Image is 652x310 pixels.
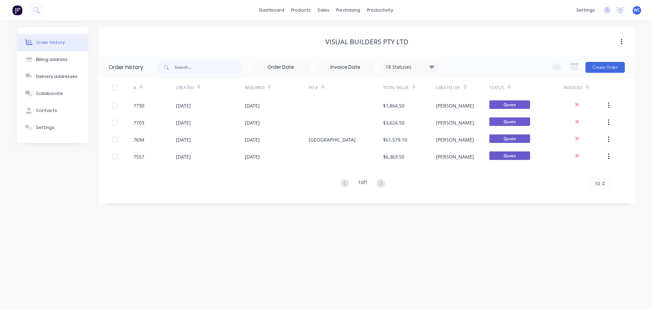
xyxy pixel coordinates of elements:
[17,85,88,102] button: Collaborate
[109,63,143,71] div: Order history
[176,78,245,97] div: Created
[245,78,309,97] div: Required
[381,63,438,71] div: 18 Statuses
[436,136,474,143] div: [PERSON_NAME]
[364,5,397,15] div: productivity
[383,153,404,160] div: $6,363.50
[17,34,88,51] button: Order history
[564,78,606,97] div: Invoiced
[176,119,191,126] div: [DATE]
[12,5,22,15] img: Factory
[133,78,176,97] div: #
[383,102,404,109] div: $1,864.50
[256,5,288,15] a: dashboard
[245,136,260,143] div: [DATE]
[358,179,368,189] div: 1 of 1
[595,180,600,187] span: 10
[176,153,191,160] div: [DATE]
[489,85,504,91] div: Status
[634,7,640,13] span: WC
[36,91,63,97] div: Collaborate
[245,85,265,91] div: Required
[36,74,77,80] div: Delivery addresses
[36,108,57,114] div: Contacts
[133,119,144,126] div: 7703
[436,102,474,109] div: [PERSON_NAME]
[176,136,191,143] div: [DATE]
[333,5,364,15] div: purchasing
[133,85,136,91] div: #
[564,85,582,91] div: Invoiced
[175,61,242,74] input: Search...
[489,117,530,126] span: Quote
[325,38,409,46] div: Visual Builders Pty Ltd
[383,136,407,143] div: $61,579.10
[489,151,530,160] span: Quote
[489,100,530,109] span: Quote
[176,102,191,109] div: [DATE]
[36,125,55,131] div: Settings
[17,102,88,119] button: Contacts
[383,119,404,126] div: $3,624.50
[489,134,530,143] span: Quote
[133,153,144,160] div: 7557
[133,136,144,143] div: 7694
[383,78,436,97] div: Total Value
[309,136,356,143] div: [GEOGRAPHIC_DATA]
[314,5,333,15] div: sales
[245,153,260,160] div: [DATE]
[36,39,65,46] div: Order history
[317,62,374,72] input: Invoice Date
[252,62,309,72] input: Order Date
[309,78,383,97] div: PO #
[245,102,260,109] div: [DATE]
[489,78,564,97] div: Status
[436,153,474,160] div: [PERSON_NAME]
[436,85,460,91] div: Created By
[17,119,88,136] button: Settings
[383,85,409,91] div: Total Value
[17,68,88,85] button: Delivery addresses
[309,85,318,91] div: PO #
[436,78,489,97] div: Created By
[585,62,625,73] button: Create Order
[245,119,260,126] div: [DATE]
[176,85,194,91] div: Created
[573,5,598,15] div: settings
[133,102,144,109] div: 7730
[36,56,68,63] div: Billing address
[17,51,88,68] button: Billing address
[436,119,474,126] div: [PERSON_NAME]
[288,5,314,15] div: products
